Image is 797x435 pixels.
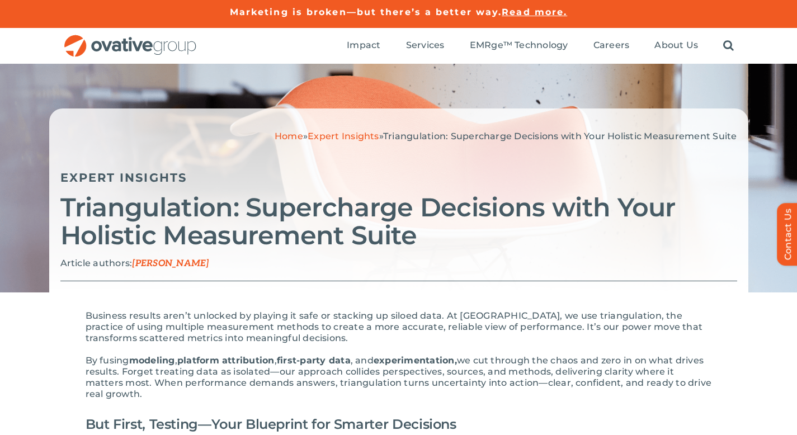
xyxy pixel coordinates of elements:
span: , [275,355,277,366]
a: Read more. [502,7,567,17]
a: About Us [654,40,698,52]
span: Impact [347,40,380,51]
p: Article authors: [60,258,737,269]
span: , and [351,355,374,366]
span: Business results aren’t unlocked by playing it safe or stacking up siloed data. At [GEOGRAPHIC_DA... [86,310,703,343]
h2: Triangulation: Supercharge Decisions with Your Holistic Measurement Suite [60,193,737,249]
a: Home [275,131,303,141]
span: modeling [129,355,175,366]
span: Triangulation: Supercharge Decisions with Your Holistic Measurement Suite [383,131,737,141]
span: experimentation, [374,355,457,366]
a: OG_Full_horizontal_RGB [63,34,197,44]
a: Search [723,40,734,52]
span: Careers [593,40,630,51]
span: we cut through the chaos and zero in on what drives results. Forget treating data as isolated—our... [86,355,712,399]
a: Impact [347,40,380,52]
span: [PERSON_NAME] [132,258,209,269]
a: Expert Insights [60,171,187,185]
span: platform attribution [177,355,275,366]
span: EMRge™ Technology [470,40,568,51]
span: About Us [654,40,698,51]
a: Services [406,40,445,52]
span: Services [406,40,445,51]
a: Marketing is broken—but there’s a better way. [230,7,502,17]
a: Careers [593,40,630,52]
nav: Menu [347,28,734,64]
a: EMRge™ Technology [470,40,568,52]
span: , [175,355,177,366]
span: first-party data [277,355,351,366]
span: By fusing [86,355,129,366]
span: » » [275,131,737,141]
a: Expert Insights [308,131,379,141]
